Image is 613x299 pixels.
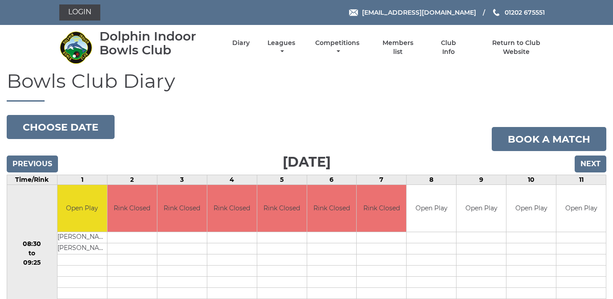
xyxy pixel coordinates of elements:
[349,9,358,16] img: Email
[58,243,107,254] td: [PERSON_NAME]
[478,39,554,56] a: Return to Club Website
[349,8,476,17] a: Email [EMAIL_ADDRESS][DOMAIN_NAME]
[207,185,257,232] td: Rink Closed
[58,185,107,232] td: Open Play
[7,115,115,139] button: Choose date
[257,175,307,185] td: 5
[357,185,406,232] td: Rink Closed
[257,185,307,232] td: Rink Closed
[492,127,606,151] a: Book a match
[457,175,506,185] td: 9
[7,156,58,172] input: Previous
[357,175,407,185] td: 7
[232,39,250,47] a: Diary
[457,185,506,232] td: Open Play
[493,9,499,16] img: Phone us
[505,8,545,16] span: 01202 675551
[556,175,606,185] td: 11
[58,232,107,243] td: [PERSON_NAME]
[506,175,556,185] td: 10
[7,70,606,102] h1: Bowls Club Diary
[506,185,556,232] td: Open Play
[434,39,463,56] a: Club Info
[107,185,157,232] td: Rink Closed
[265,39,297,56] a: Leagues
[207,175,257,185] td: 4
[313,39,362,56] a: Competitions
[107,175,157,185] td: 2
[99,29,217,57] div: Dolphin Indoor Bowls Club
[362,8,476,16] span: [EMAIL_ADDRESS][DOMAIN_NAME]
[556,185,606,232] td: Open Play
[575,156,606,172] input: Next
[307,185,357,232] td: Rink Closed
[7,175,58,185] td: Time/Rink
[307,175,357,185] td: 6
[59,31,93,64] img: Dolphin Indoor Bowls Club
[407,185,456,232] td: Open Play
[377,39,418,56] a: Members list
[492,8,545,17] a: Phone us 01202 675551
[157,185,207,232] td: Rink Closed
[407,175,457,185] td: 8
[157,175,207,185] td: 3
[57,175,107,185] td: 1
[59,4,100,20] a: Login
